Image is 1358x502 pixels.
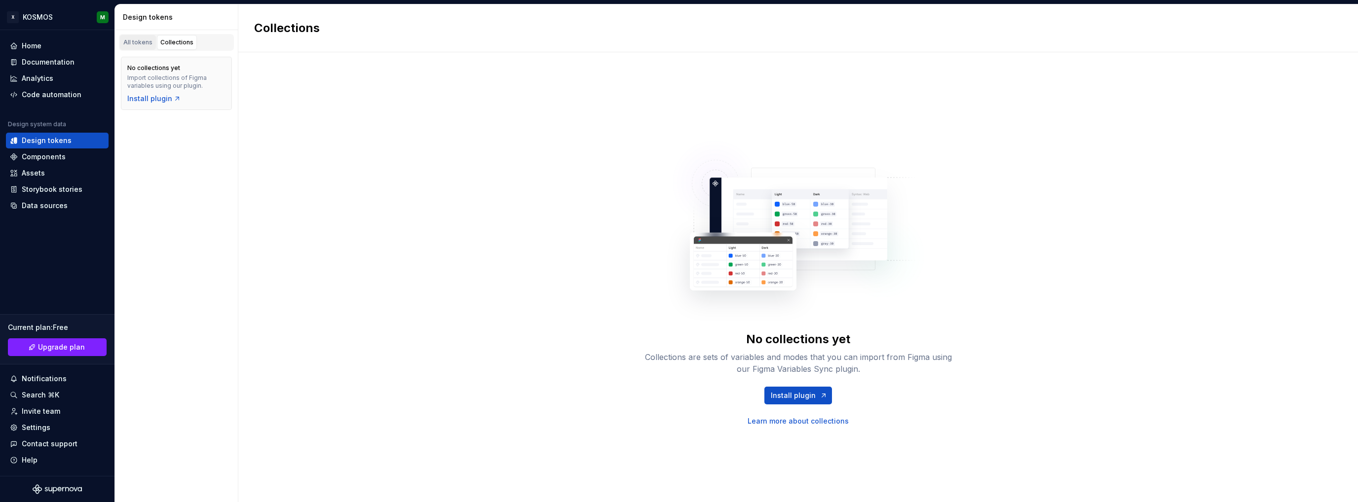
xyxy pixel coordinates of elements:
[8,120,66,128] div: Design system data
[100,13,105,21] div: M
[22,73,53,83] div: Analytics
[22,423,50,432] div: Settings
[8,338,107,356] button: Upgrade plan
[22,41,41,51] div: Home
[22,455,38,465] div: Help
[6,436,109,452] button: Contact support
[6,420,109,435] a: Settings
[764,387,832,404] a: Install plugin
[23,12,53,22] div: KOSMOS
[8,323,107,332] div: Current plan : Free
[6,54,109,70] a: Documentation
[6,452,109,468] button: Help
[127,94,181,104] a: Install plugin
[22,184,82,194] div: Storybook stories
[6,371,109,387] button: Notifications
[22,168,45,178] div: Assets
[22,390,59,400] div: Search ⌘K
[771,391,816,400] span: Install plugin
[22,152,66,162] div: Components
[33,484,82,494] svg: Supernova Logo
[160,38,193,46] div: Collections
[123,38,152,46] div: All tokens
[6,71,109,86] a: Analytics
[6,87,109,103] a: Code automation
[6,198,109,214] a: Data sources
[38,342,85,352] span: Upgrade plan
[641,351,956,375] div: Collections are sets of variables and modes that you can import from Figma using our Figma Variab...
[22,136,72,145] div: Design tokens
[6,165,109,181] a: Assets
[746,331,850,347] div: No collections yet
[6,133,109,148] a: Design tokens
[2,6,113,28] button: XKOSMOSM
[22,201,68,211] div: Data sources
[7,11,19,23] div: X
[6,38,109,54] a: Home
[22,90,81,100] div: Code automation
[22,406,60,416] div: Invite team
[127,64,180,72] div: No collections yet
[22,374,67,384] div: Notifications
[6,387,109,403] button: Search ⌘K
[254,20,320,36] h2: Collections
[22,439,77,449] div: Contact support
[127,74,226,90] div: Import collections of Figma variables using our plugin.
[6,403,109,419] a: Invite team
[6,149,109,165] a: Components
[6,181,109,197] a: Storybook stories
[748,416,849,426] a: Learn more about collections
[22,57,75,67] div: Documentation
[123,12,234,22] div: Design tokens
